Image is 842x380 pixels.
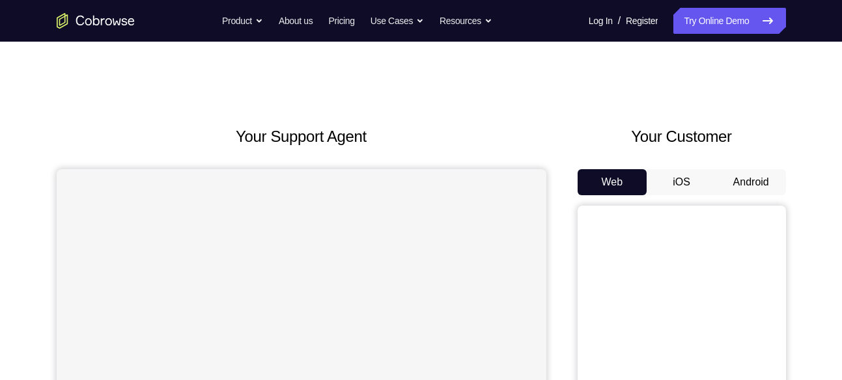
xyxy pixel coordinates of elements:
[589,8,613,34] a: Log In
[222,8,263,34] button: Product
[647,169,716,195] button: iOS
[618,13,621,29] span: /
[626,8,658,34] a: Register
[716,169,786,195] button: Android
[371,8,424,34] button: Use Cases
[440,8,492,34] button: Resources
[578,169,647,195] button: Web
[578,125,786,148] h2: Your Customer
[57,13,135,29] a: Go to the home page
[328,8,354,34] a: Pricing
[57,125,546,148] h2: Your Support Agent
[279,8,313,34] a: About us
[673,8,785,34] a: Try Online Demo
